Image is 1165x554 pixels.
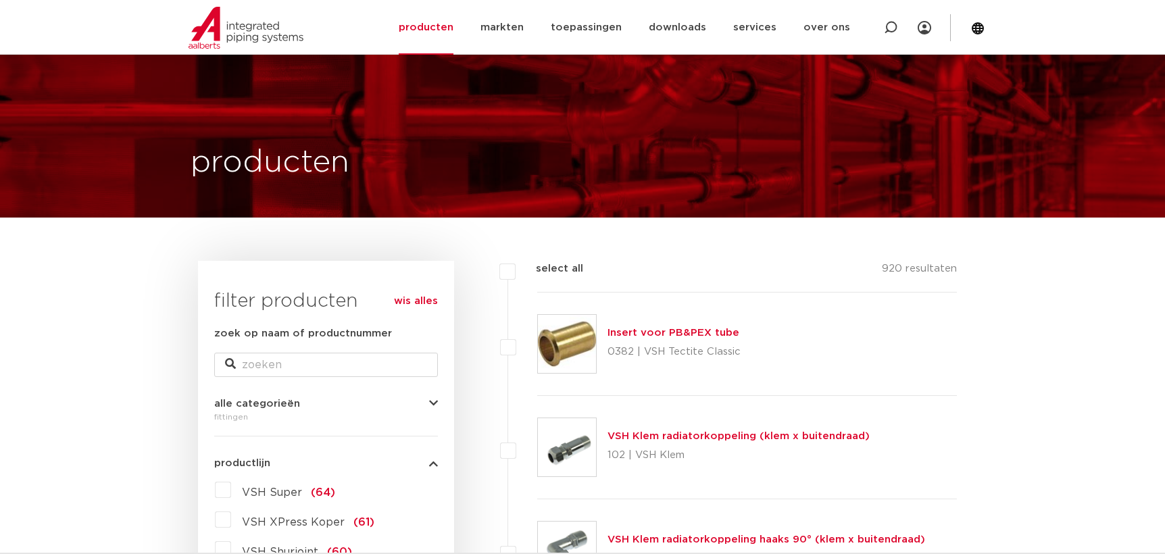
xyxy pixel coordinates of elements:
h3: filter producten [214,288,438,315]
input: zoeken [214,353,438,377]
a: wis alles [394,293,438,309]
label: zoek op naam of productnummer [214,326,392,342]
button: alle categorieën [214,399,438,409]
h1: producten [191,141,349,184]
a: Insert voor PB&PEX tube [608,328,739,338]
label: select all [516,261,583,277]
button: productlijn [214,458,438,468]
span: alle categorieën [214,399,300,409]
span: (64) [311,487,335,498]
img: Thumbnail for VSH Klem radiatorkoppeling (klem x buitendraad) [538,418,596,476]
span: productlijn [214,458,270,468]
p: 920 resultaten [882,261,957,282]
div: fittingen [214,409,438,425]
span: VSH XPress Koper [242,517,345,528]
span: VSH Super [242,487,302,498]
span: (61) [353,517,374,528]
p: 102 | VSH Klem [608,445,870,466]
a: VSH Klem radiatorkoppeling haaks 90° (klem x buitendraad) [608,534,925,545]
a: VSH Klem radiatorkoppeling (klem x buitendraad) [608,431,870,441]
img: Thumbnail for Insert voor PB&PEX tube [538,315,596,373]
p: 0382 | VSH Tectite Classic [608,341,741,363]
